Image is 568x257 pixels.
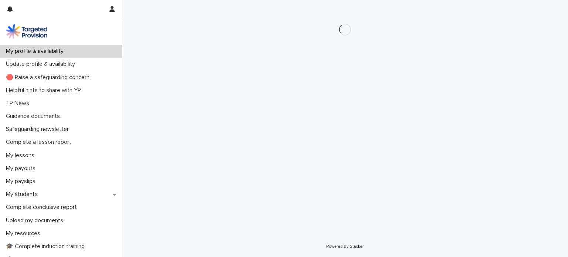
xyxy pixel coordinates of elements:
p: My lessons [3,152,40,159]
img: M5nRWzHhSzIhMunXDL62 [6,24,47,39]
p: Upload my documents [3,217,69,224]
p: Safeguarding newsletter [3,126,75,133]
p: My resources [3,230,46,237]
p: My payslips [3,178,41,185]
p: Helpful hints to share with YP [3,87,87,94]
p: Complete conclusive report [3,204,83,211]
p: 🔴 Raise a safeguarding concern [3,74,95,81]
p: Complete a lesson report [3,139,77,146]
p: My students [3,191,44,198]
p: Update profile & availability [3,61,81,68]
p: Guidance documents [3,113,66,120]
a: Powered By Stacker [326,244,364,248]
p: TP News [3,100,35,107]
p: My payouts [3,165,41,172]
p: My profile & availability [3,48,70,55]
p: 🎓 Complete induction training [3,243,91,250]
